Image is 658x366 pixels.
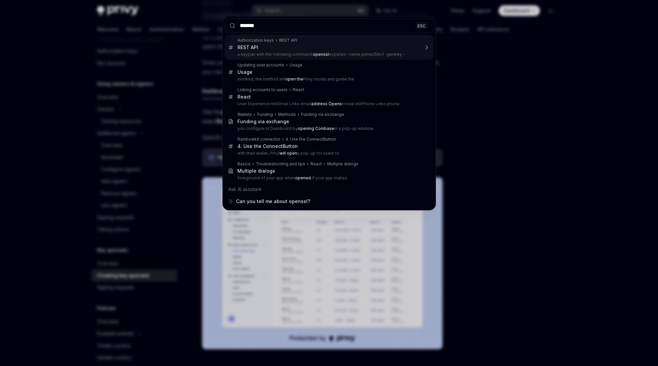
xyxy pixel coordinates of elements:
[289,62,302,68] div: Usage
[237,126,420,131] p: you configure in Dashboard by in a pop-up window.
[237,52,420,57] p: a keypair with the following command: ecparam -name prime256v1 -genkey -
[256,161,305,167] div: Troubleshooting and tips
[237,101,420,107] p: User Experience linkEmail Links email modal linkPhone Links phone
[298,126,334,131] b: opening Coinbase
[237,87,287,93] div: Linking accounts to users
[310,161,322,167] div: React
[279,38,297,43] div: REST API
[237,119,289,125] div: Funding via exchange
[237,38,274,43] div: Authorization keys
[279,151,297,156] b: will open
[285,137,336,142] div: 4. Use the ConnectButton
[237,112,252,117] div: Wallets
[237,143,298,149] div: 4. Use the ConnectButton
[285,76,303,81] b: open the
[416,22,428,29] div: ESC
[313,52,329,57] b: openssl
[237,161,250,167] div: Basics
[237,44,258,50] div: REST API
[237,62,284,68] div: Updating user accounts
[295,175,312,180] b: opened.
[236,198,310,205] span: Can you tell me about openssl?
[301,112,344,117] div: Funding via exchange
[278,112,296,117] div: Methods
[311,101,342,106] b: address Opens
[225,183,434,195] div: Ask AI assistant
[293,87,304,93] div: React
[237,94,251,100] div: React
[257,112,273,117] div: Funding
[237,151,420,156] p: with their wallet, Privy a pop-up for users to
[237,137,280,142] div: Rainbowkit connector
[237,69,252,75] div: Usage
[237,175,420,181] p: foreground of your app when If your app makes
[237,168,275,174] div: Multiple dialogs
[237,76,420,82] p: invoked, the method will Privy modal and guide the
[327,161,359,167] div: Multiple dialogs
